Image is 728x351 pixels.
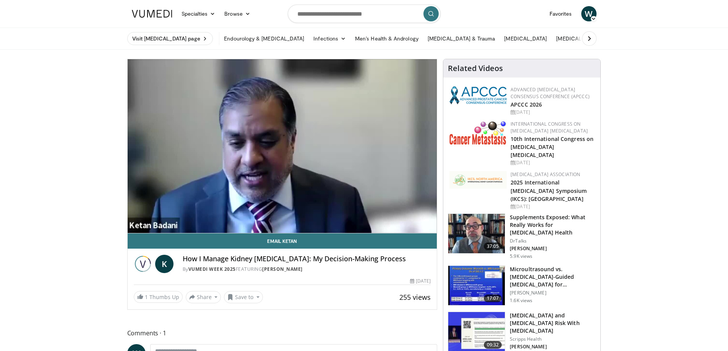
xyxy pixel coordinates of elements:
p: [PERSON_NAME] [510,290,596,296]
button: Save to [224,291,263,303]
a: [MEDICAL_DATA] [499,31,551,46]
img: 649d3fc0-5ee3-4147-b1a3-955a692e9799.150x105_q85_crop-smart_upscale.jpg [448,214,505,254]
a: Infections [309,31,350,46]
div: [DATE] [410,278,431,285]
a: W [581,6,597,21]
a: 2025 International [MEDICAL_DATA] Symposium (IKCS): [GEOGRAPHIC_DATA] [511,179,587,202]
h3: Supplements Exposed: What Really Works for [MEDICAL_DATA] Health [510,214,596,236]
a: International Congress on [MEDICAL_DATA] [MEDICAL_DATA] [511,121,588,134]
a: Visit [MEDICAL_DATA] page [127,32,213,45]
span: 255 views [399,293,431,302]
a: 37:05 Supplements Exposed: What Really Works for [MEDICAL_DATA] Health DrTalks [PERSON_NAME] 5.9K... [448,214,596,259]
span: 17:07 [484,294,502,302]
a: APCCC 2026 [511,101,542,108]
a: Men’s Health & Andrology [350,31,423,46]
p: 5.9K views [510,253,532,259]
div: [DATE] [511,109,594,116]
div: By FEATURING [183,266,431,273]
a: Endourology & [MEDICAL_DATA] [219,31,309,46]
p: DrTalks [510,238,596,244]
h4: How I Manage Kidney [MEDICAL_DATA]: My Decision-Making Process [183,255,431,263]
button: Share [186,291,221,303]
a: Browse [220,6,255,21]
a: 10th International Congress on [MEDICAL_DATA] [MEDICAL_DATA] [511,135,593,159]
a: [MEDICAL_DATA] & Reconstructive Pelvic Surgery [551,31,684,46]
div: [DATE] [511,203,594,210]
img: d0371492-b5bc-4101-bdcb-0105177cfd27.150x105_q85_crop-smart_upscale.jpg [448,266,505,306]
h4: Related Videos [448,64,503,73]
img: 6ff8bc22-9509-4454-a4f8-ac79dd3b8976.png.150x105_q85_autocrop_double_scale_upscale_version-0.2.png [449,121,507,145]
h3: Microultrasound vs. [MEDICAL_DATA]-Guided [MEDICAL_DATA] for [MEDICAL_DATA] Diagnosis … [510,265,596,288]
span: 09:32 [484,341,502,349]
span: Comments 1 [127,328,438,338]
a: [MEDICAL_DATA] & Trauma [423,31,500,46]
p: Scripps Health [510,336,596,342]
img: fca7e709-d275-4aeb-92d8-8ddafe93f2a6.png.150x105_q85_autocrop_double_scale_upscale_version-0.2.png [449,171,507,189]
p: [PERSON_NAME] [510,246,596,252]
div: [DATE] [511,159,594,166]
p: [PERSON_NAME] [510,344,596,350]
img: 92ba7c40-df22-45a2-8e3f-1ca017a3d5ba.png.150x105_q85_autocrop_double_scale_upscale_version-0.2.png [449,86,507,104]
a: Specialties [177,6,220,21]
a: K [155,255,173,273]
a: Favorites [545,6,577,21]
span: 1 [145,293,148,301]
a: 17:07 Microultrasound vs. [MEDICAL_DATA]-Guided [MEDICAL_DATA] for [MEDICAL_DATA] Diagnosis … [PE... [448,265,596,306]
h3: [MEDICAL_DATA] and [MEDICAL_DATA] Risk With [MEDICAL_DATA] [510,312,596,335]
a: Advanced [MEDICAL_DATA] Consensus Conference (APCCC) [511,86,590,100]
a: Vumedi Week 2025 [188,266,236,272]
video-js: Video Player [128,59,437,233]
a: [MEDICAL_DATA] Association [511,171,580,178]
a: Email Ketan [128,233,437,249]
img: Vumedi Week 2025 [134,255,152,273]
span: 37:05 [484,243,502,250]
img: VuMedi Logo [132,10,172,18]
a: [PERSON_NAME] [262,266,303,272]
p: 1.6K views [510,298,532,304]
input: Search topics, interventions [288,5,441,23]
a: 1 Thumbs Up [134,291,183,303]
